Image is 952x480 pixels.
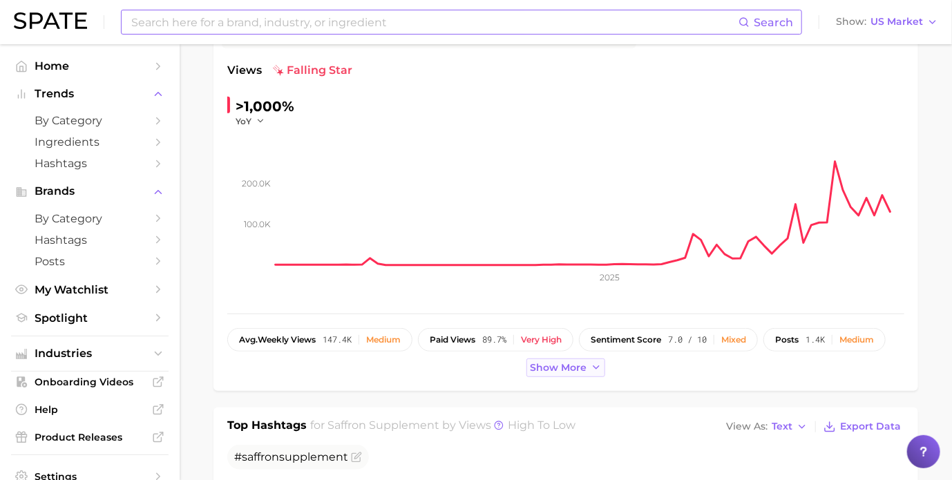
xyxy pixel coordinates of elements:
[775,335,799,345] span: posts
[836,18,866,26] span: Show
[236,98,294,115] span: >1,000%
[806,335,825,345] span: 1.4k
[35,233,145,247] span: Hashtags
[35,283,145,296] span: My Watchlist
[11,307,169,329] a: Spotlight
[521,335,562,345] div: Very high
[311,417,576,436] h2: for by Views
[832,13,942,31] button: ShowUS Market
[11,208,169,229] a: by Category
[35,212,145,225] span: by Category
[723,418,811,436] button: View AsText
[242,178,271,189] tspan: 200.0k
[35,311,145,325] span: Spotlight
[130,10,739,34] input: Search here for a brand, industry, or ingredient
[11,372,169,392] a: Onboarding Videos
[11,343,169,364] button: Industries
[482,335,506,345] span: 89.7%
[244,219,271,229] tspan: 100.0k
[242,450,279,463] span: saffron
[11,153,169,174] a: Hashtags
[600,272,620,282] tspan: 2025
[227,417,307,436] h1: Top Hashtags
[668,335,707,345] span: 7.0 / 10
[227,328,412,352] button: avg.weekly views147.4kMedium
[323,335,352,345] span: 147.4k
[11,84,169,104] button: Trends
[820,417,904,436] button: Export Data
[35,255,145,268] span: Posts
[273,62,352,79] span: falling star
[227,62,262,79] span: Views
[328,419,440,432] span: saffron supplement
[11,131,169,153] a: Ingredients
[239,334,258,345] abbr: average
[754,16,793,29] span: Search
[870,18,923,26] span: US Market
[11,55,169,77] a: Home
[279,450,348,463] span: supplement
[236,115,265,127] button: YoY
[11,229,169,251] a: Hashtags
[721,335,746,345] div: Mixed
[234,450,348,463] span: #
[591,335,661,345] span: sentiment score
[763,328,886,352] button: posts1.4kMedium
[11,110,169,131] a: by Category
[11,399,169,420] a: Help
[351,452,362,463] button: Flag as miscategorized or irrelevant
[579,328,758,352] button: sentiment score7.0 / 10Mixed
[35,157,145,170] span: Hashtags
[35,114,145,127] span: by Category
[11,181,169,202] button: Brands
[14,12,87,29] img: SPATE
[526,358,605,377] button: Show more
[11,251,169,272] a: Posts
[508,419,576,432] span: high to low
[772,423,792,430] span: Text
[35,135,145,148] span: Ingredients
[418,328,573,352] button: paid views89.7%Very high
[366,335,401,345] div: Medium
[273,65,284,76] img: falling star
[11,427,169,448] a: Product Releases
[239,335,316,345] span: weekly views
[35,88,145,100] span: Trends
[840,421,901,432] span: Export Data
[35,376,145,388] span: Onboarding Videos
[11,279,169,300] a: My Watchlist
[35,403,145,416] span: Help
[430,335,475,345] span: paid views
[35,347,145,360] span: Industries
[726,423,768,430] span: View As
[35,59,145,73] span: Home
[236,115,251,127] span: YoY
[839,335,874,345] div: Medium
[35,431,145,443] span: Product Releases
[35,185,145,198] span: Brands
[530,362,587,374] span: Show more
